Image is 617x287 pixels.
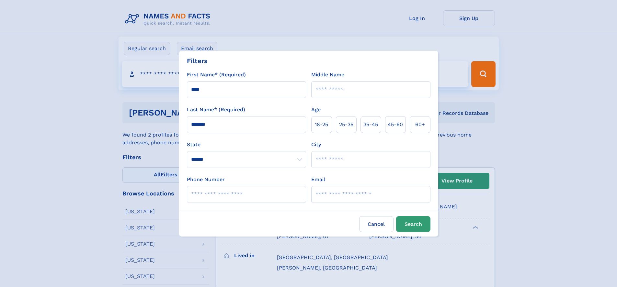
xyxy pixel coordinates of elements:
[187,141,306,149] label: State
[311,176,325,183] label: Email
[187,106,245,114] label: Last Name* (Required)
[187,176,225,183] label: Phone Number
[415,121,425,128] span: 60+
[187,71,246,79] label: First Name* (Required)
[311,106,321,114] label: Age
[396,216,430,232] button: Search
[388,121,403,128] span: 45‑60
[311,71,344,79] label: Middle Name
[311,141,321,149] label: City
[339,121,353,128] span: 25‑35
[363,121,378,128] span: 35‑45
[187,56,208,66] div: Filters
[315,121,328,128] span: 18‑25
[359,216,394,232] label: Cancel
